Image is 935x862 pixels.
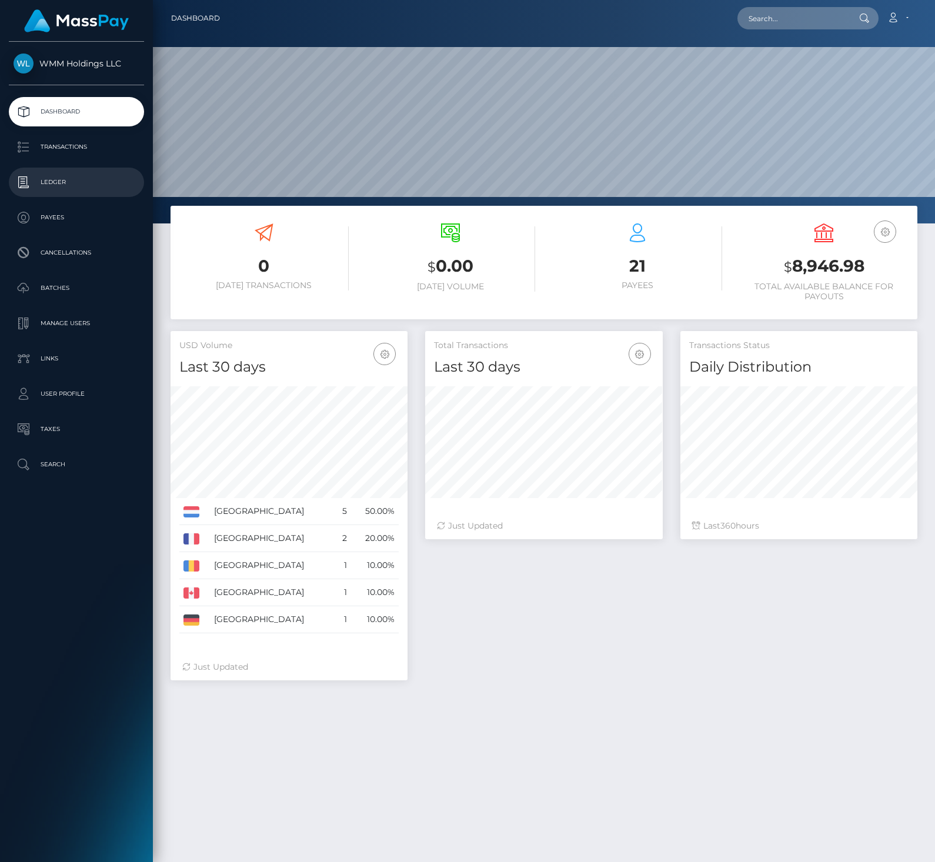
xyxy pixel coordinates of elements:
td: 1 [335,552,351,579]
a: Transactions [9,132,144,162]
span: 360 [720,520,736,531]
td: 20.00% [351,525,399,552]
h4: Daily Distribution [689,357,909,377]
div: Just Updated [437,520,650,532]
a: Ledger [9,168,144,197]
td: [GEOGRAPHIC_DATA] [210,606,335,633]
td: 2 [335,525,351,552]
h6: [DATE] Transactions [179,280,349,290]
h4: Last 30 days [434,357,653,377]
img: NL.png [183,506,199,517]
td: 1 [335,579,351,606]
h3: 8,946.98 [740,255,909,279]
a: Dashboard [171,6,220,31]
span: WMM Holdings LLC [9,58,144,69]
img: FR.png [183,533,199,544]
h3: 0 [179,255,349,278]
h3: 0.00 [366,255,536,279]
h3: 21 [553,255,722,278]
td: [GEOGRAPHIC_DATA] [210,498,335,525]
p: Cancellations [14,244,139,262]
td: [GEOGRAPHIC_DATA] [210,552,335,579]
small: $ [784,259,792,275]
h6: Total Available Balance for Payouts [740,282,909,302]
h5: Transactions Status [689,340,909,352]
a: Taxes [9,415,144,444]
h5: USD Volume [179,340,399,352]
a: Links [9,344,144,373]
td: [GEOGRAPHIC_DATA] [210,525,335,552]
small: $ [428,259,436,275]
div: Just Updated [182,661,396,673]
p: Ledger [14,173,139,191]
a: User Profile [9,379,144,409]
input: Search... [737,7,848,29]
a: Cancellations [9,238,144,268]
p: Links [14,350,139,367]
p: Transactions [14,138,139,156]
a: Payees [9,203,144,232]
img: RO.png [183,560,199,571]
img: WMM Holdings LLC [14,54,34,73]
a: Batches [9,273,144,303]
td: 50.00% [351,498,399,525]
p: Search [14,456,139,473]
img: CA.png [183,587,199,598]
div: Last hours [692,520,906,532]
p: Payees [14,209,139,226]
h5: Total Transactions [434,340,653,352]
td: 10.00% [351,606,399,633]
p: Batches [14,279,139,297]
td: 1 [335,606,351,633]
td: 10.00% [351,579,399,606]
a: Dashboard [9,97,144,126]
h6: [DATE] Volume [366,282,536,292]
p: Dashboard [14,103,139,121]
a: Search [9,450,144,479]
img: DE.png [183,614,199,625]
h4: Last 30 days [179,357,399,377]
p: Taxes [14,420,139,438]
td: 5 [335,498,351,525]
img: MassPay Logo [24,9,129,32]
p: User Profile [14,385,139,403]
td: [GEOGRAPHIC_DATA] [210,579,335,606]
td: 10.00% [351,552,399,579]
a: Manage Users [9,309,144,338]
p: Manage Users [14,315,139,332]
h6: Payees [553,280,722,290]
